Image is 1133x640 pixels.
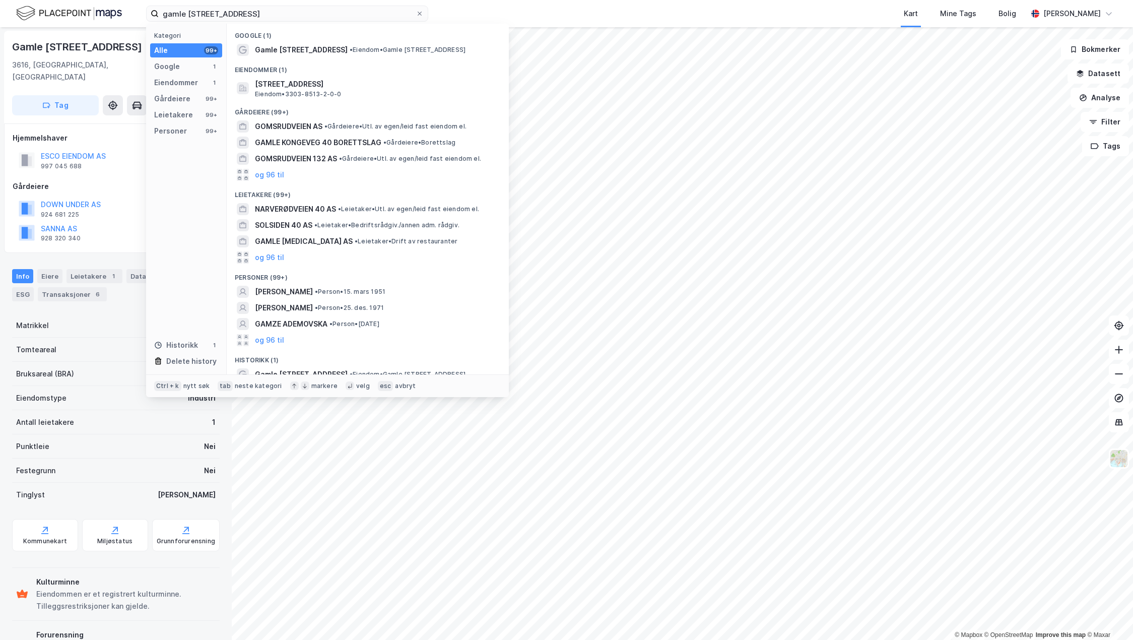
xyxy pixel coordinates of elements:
div: Kategori [154,32,222,39]
span: Gårdeiere • Utl. av egen/leid fast eiendom el. [339,155,481,163]
span: • [324,122,327,130]
div: 924 681 225 [41,211,79,219]
span: [PERSON_NAME] [255,286,313,298]
div: Gårdeiere [154,93,190,105]
div: Personer (99+) [227,266,509,284]
div: Kontrollprogram for chat [1083,592,1133,640]
div: 6 [93,289,103,299]
span: Eiendom • Gamle [STREET_ADDRESS] [350,370,465,378]
div: Tinglyst [16,489,45,501]
span: Eiendom • 3303-8513-2-0-0 [255,90,342,98]
div: Gårdeiere [13,180,219,193]
div: Nei [204,440,216,453]
div: Datasett [126,269,164,283]
iframe: Chat Widget [1083,592,1133,640]
span: Person • [DATE] [329,320,379,328]
span: Gamle [STREET_ADDRESS] [255,368,348,380]
span: GOMSRUDVEIEN AS [255,120,322,133]
div: Transaksjoner [38,287,107,301]
div: Bolig [998,8,1016,20]
span: Gårdeiere • Utl. av egen/leid fast eiendom el. [324,122,466,131]
div: Leietakere (99+) [227,183,509,201]
span: • [350,46,353,53]
div: Bruksareal (BRA) [16,368,74,380]
div: 99+ [204,111,218,119]
span: • [383,139,386,146]
input: Søk på adresse, matrikkel, gårdeiere, leietakere eller personer [159,6,416,21]
a: Mapbox [955,631,982,638]
div: Eiere [37,269,62,283]
div: 1 [212,416,216,428]
div: neste kategori [235,382,282,390]
div: Eiendommer (1) [227,58,509,76]
span: • [315,304,318,311]
div: ESG [12,287,34,301]
span: Eiendom • Gamle [STREET_ADDRESS] [350,46,465,54]
a: Improve this map [1036,631,1086,638]
div: Gårdeiere (99+) [227,100,509,118]
div: 1 [210,341,218,349]
div: 928 320 340 [41,234,81,242]
div: 1 [210,62,218,71]
button: Tag [12,95,99,115]
div: Eiendomstype [16,392,66,404]
div: Gamle [STREET_ADDRESS] [12,39,144,55]
span: GAMZE ADEMOVSKA [255,318,327,330]
span: SOLSIDEN 40 AS [255,219,312,231]
span: GAMLE KONGEVEG 40 BORETTSLAG [255,137,381,149]
div: Matrikkel [16,319,49,332]
div: Nei [204,465,216,477]
span: [STREET_ADDRESS] [255,78,497,90]
div: Tomteareal [16,344,56,356]
button: Datasett [1068,63,1129,84]
div: Historikk (1) [227,348,509,366]
button: Tags [1082,136,1129,156]
button: Bokmerker [1061,39,1129,59]
span: Gamle [STREET_ADDRESS] [255,44,348,56]
div: Alle [154,44,168,56]
div: Miljøstatus [97,537,132,545]
button: Filter [1081,112,1129,132]
div: 99+ [204,95,218,103]
div: markere [311,382,338,390]
div: Kulturminne [36,576,216,588]
img: Z [1109,449,1128,468]
div: Historikk [154,339,198,351]
div: velg [356,382,370,390]
div: avbryt [395,382,416,390]
button: og 96 til [255,251,284,264]
div: Eiendommen er et registrert kulturminne. Tilleggsrestriksjoner kan gjelde. [36,588,216,612]
div: esc [378,381,393,391]
div: Kart [904,8,918,20]
button: og 96 til [255,334,284,346]
span: Gårdeiere • Borettslag [383,139,455,147]
span: Leietaker • Bedriftsrådgiv./annen adm. rådgiv. [314,221,459,229]
div: Mine Tags [940,8,976,20]
div: Google (1) [227,24,509,42]
div: Antall leietakere [16,416,74,428]
div: [PERSON_NAME] [1043,8,1101,20]
span: NARVERØDVEIEN 40 AS [255,203,336,215]
span: [PERSON_NAME] [255,302,313,314]
span: • [329,320,332,328]
span: Person • 25. des. 1971 [315,304,384,312]
div: Hjemmelshaver [13,132,219,144]
span: • [314,221,317,229]
div: Kommunekart [23,537,67,545]
div: Industri [188,392,216,404]
div: [PERSON_NAME] [158,489,216,501]
a: OpenStreetMap [984,631,1033,638]
span: • [338,205,341,213]
span: Person • 15. mars 1951 [315,288,385,296]
span: Leietaker • Drift av restauranter [355,237,457,245]
div: 3616, [GEOGRAPHIC_DATA], [GEOGRAPHIC_DATA] [12,59,161,83]
div: Leietakere [154,109,193,121]
div: Eiendommer [154,77,198,89]
span: GOMSRUDVEIEN 132 AS [255,153,337,165]
div: 99+ [204,127,218,135]
div: Delete history [166,355,217,367]
span: GAMLE [MEDICAL_DATA] AS [255,235,353,247]
div: Google [154,60,180,73]
button: og 96 til [255,169,284,181]
div: Info [12,269,33,283]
